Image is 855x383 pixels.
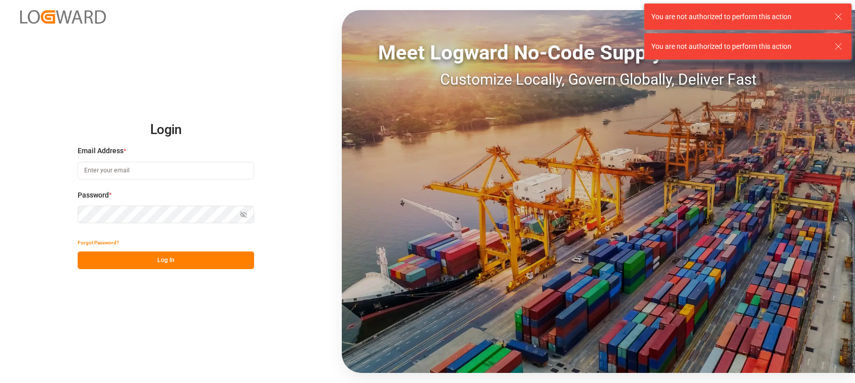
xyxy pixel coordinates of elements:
input: Enter your email [78,162,254,179]
div: You are not authorized to perform this action [651,12,825,22]
button: Log In [78,251,254,269]
img: Logward_new_orange.png [20,10,106,24]
div: Customize Locally, Govern Globally, Deliver Fast [342,68,855,91]
button: Forgot Password? [78,234,119,251]
span: Email Address [78,146,124,156]
div: Meet Logward No-Code Supply Chain Execution: [342,38,855,68]
div: You are not authorized to perform this action [651,41,825,52]
span: Password [78,190,109,201]
h2: Login [78,114,254,146]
